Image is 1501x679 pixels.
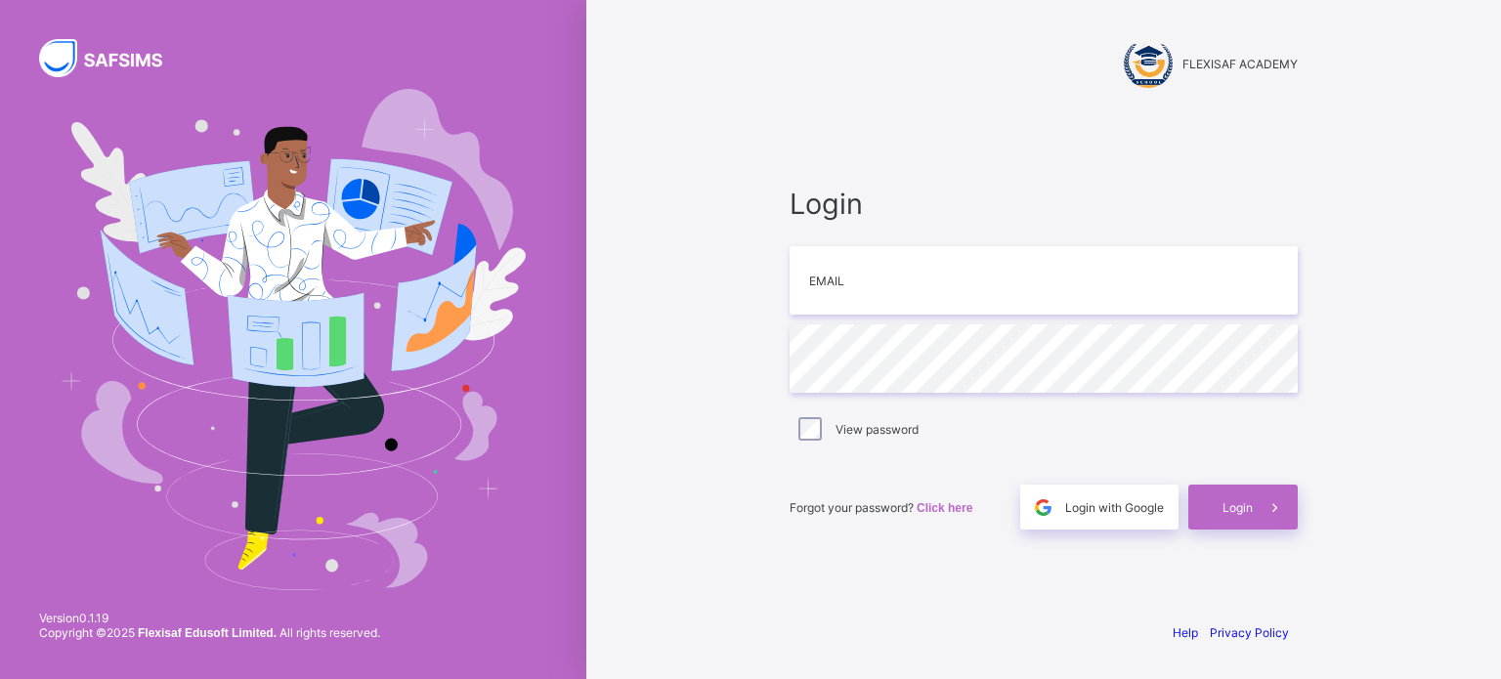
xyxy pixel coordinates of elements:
span: Forgot your password? [790,500,972,515]
span: FLEXISAF ACADEMY [1182,57,1298,71]
span: Click here [917,501,972,515]
span: Login [790,187,1298,221]
span: Login [1222,500,1253,515]
span: Copyright © 2025 All rights reserved. [39,625,380,640]
strong: Flexisaf Edusoft Limited. [138,626,277,640]
label: View password [836,422,919,437]
span: Version 0.1.19 [39,611,380,625]
span: Login with Google [1065,500,1164,515]
a: Privacy Policy [1210,625,1289,640]
img: SAFSIMS Logo [39,39,186,77]
img: google.396cfc9801f0270233282035f929180a.svg [1032,496,1054,519]
a: Click here [917,500,972,515]
img: Hero Image [61,89,526,589]
a: Help [1173,625,1198,640]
